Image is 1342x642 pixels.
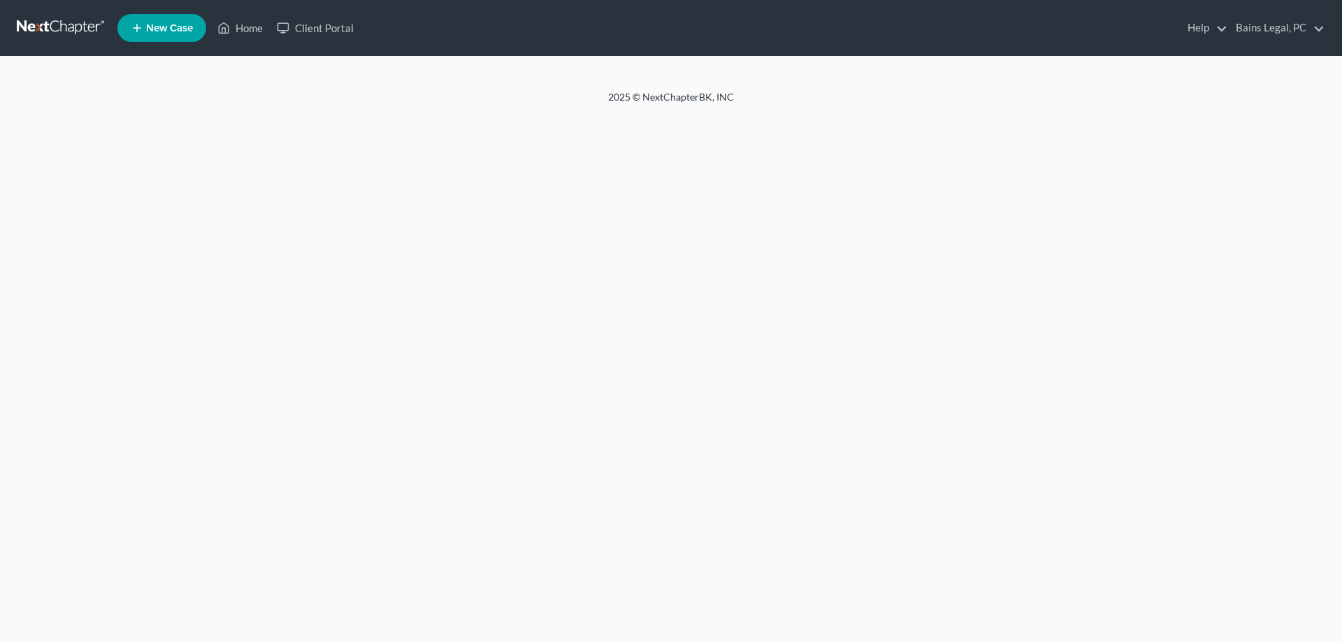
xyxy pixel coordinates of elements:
[117,14,206,42] new-legal-case-button: New Case
[1181,15,1227,41] a: Help
[270,15,361,41] a: Client Portal
[210,15,270,41] a: Home
[273,90,1069,115] div: 2025 © NextChapterBK, INC
[1229,15,1325,41] a: Bains Legal, PC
